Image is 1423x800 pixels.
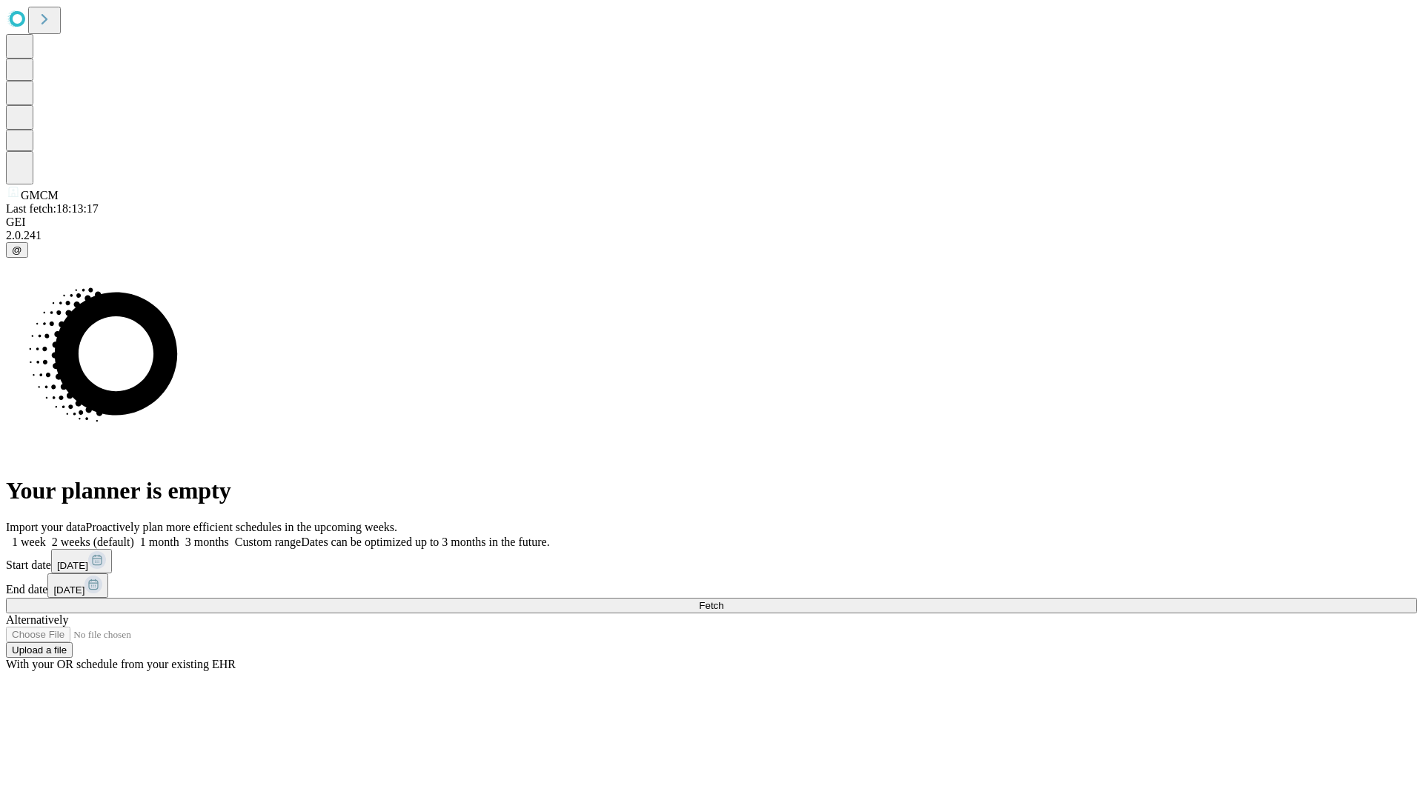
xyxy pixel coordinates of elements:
[6,642,73,658] button: Upload a file
[6,573,1417,598] div: End date
[235,536,301,548] span: Custom range
[12,536,46,548] span: 1 week
[6,658,236,670] span: With your OR schedule from your existing EHR
[6,521,86,533] span: Import your data
[6,549,1417,573] div: Start date
[6,216,1417,229] div: GEI
[53,584,84,596] span: [DATE]
[301,536,549,548] span: Dates can be optimized up to 3 months in the future.
[140,536,179,548] span: 1 month
[6,598,1417,613] button: Fetch
[21,189,59,201] span: GMCM
[47,573,108,598] button: [DATE]
[6,613,68,626] span: Alternatively
[6,202,99,215] span: Last fetch: 18:13:17
[57,560,88,571] span: [DATE]
[12,244,22,256] span: @
[6,242,28,258] button: @
[6,229,1417,242] div: 2.0.241
[6,477,1417,504] h1: Your planner is empty
[52,536,134,548] span: 2 weeks (default)
[185,536,229,548] span: 3 months
[51,549,112,573] button: [DATE]
[699,600,723,611] span: Fetch
[86,521,397,533] span: Proactively plan more efficient schedules in the upcoming weeks.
